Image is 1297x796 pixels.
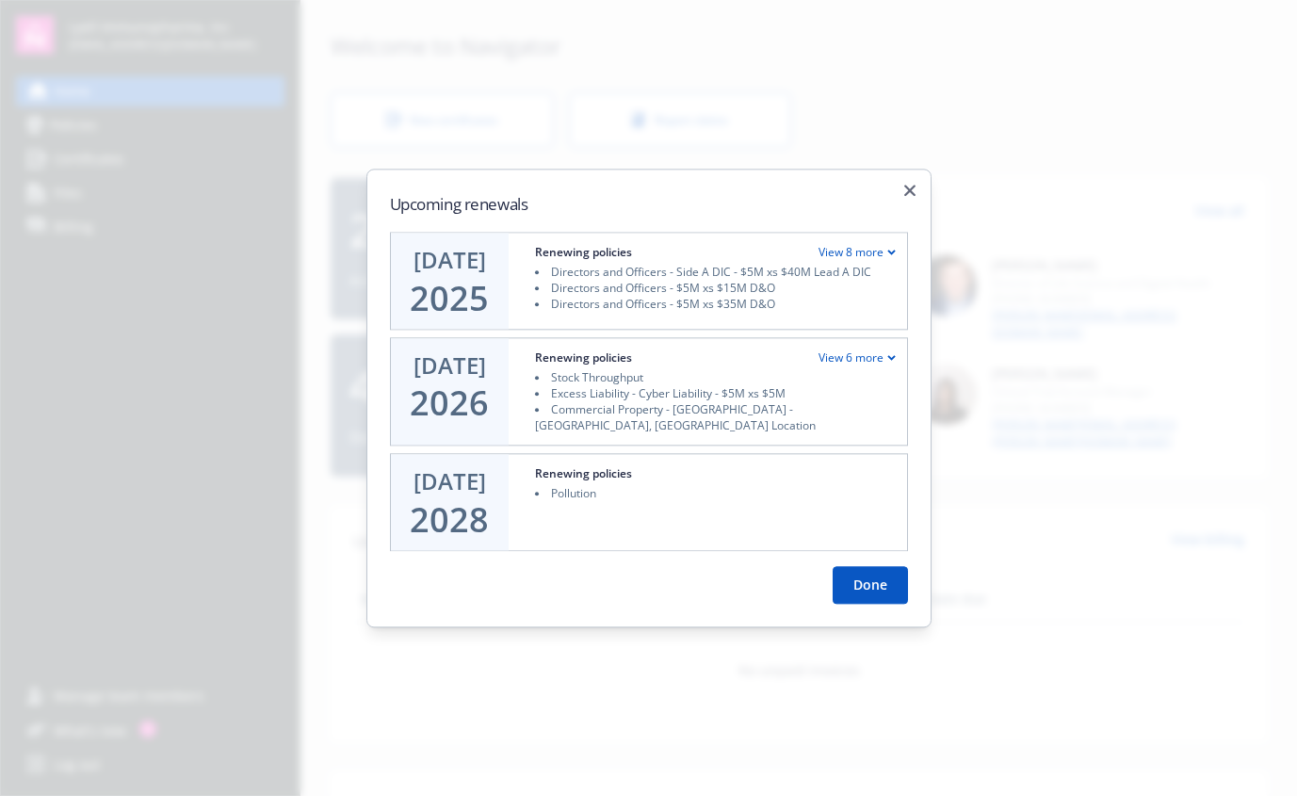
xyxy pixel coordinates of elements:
li: Directors and Officers - Side A DIC - $5M xs $40M Lead A DIC [535,264,896,280]
div: View 6 more [819,349,896,366]
li: Commercial Property - [GEOGRAPHIC_DATA] - [GEOGRAPHIC_DATA], [GEOGRAPHIC_DATA] Location [535,401,896,433]
div: Renewing policies [535,466,632,482]
div: [DATE] [413,466,486,498]
div: [DATE] [413,349,486,382]
li: Directors and Officers - $5M xs $15M D&O [535,281,896,297]
li: Stock Throughput [535,369,896,385]
div: 2026 [410,384,489,422]
div: Renewing policies [535,349,632,366]
div: View 8 more [819,244,896,260]
li: Directors and Officers - $5M xs $35M D&O [535,297,896,313]
div: Renewing policies [535,244,632,260]
div: 2028 [410,501,489,539]
li: Pollution [535,486,896,502]
button: Done [833,566,908,604]
div: [DATE] [413,244,486,276]
div: 2025 [410,280,489,317]
li: Excess Liability - Cyber Liability - $5M xs $5M [535,385,896,401]
h2: Upcoming renewals [390,192,908,217]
